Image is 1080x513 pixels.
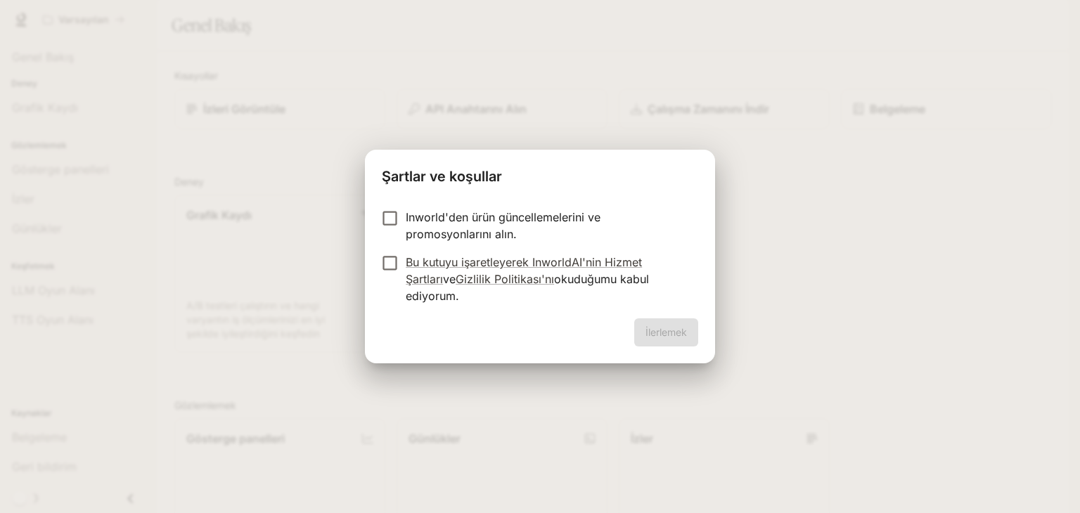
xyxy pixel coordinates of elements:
a: Bu kutuyu işaretleyerek InworldAI'nin Hizmet Şartları [406,255,642,286]
a: Gizlilik Politikası'nı [456,272,554,286]
font: ve [443,272,456,286]
font: Şartlar ve koşullar [382,168,502,185]
font: Inworld'den ürün güncellemelerini ve promosyonlarını alın. [406,210,600,241]
font: . [456,289,459,303]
